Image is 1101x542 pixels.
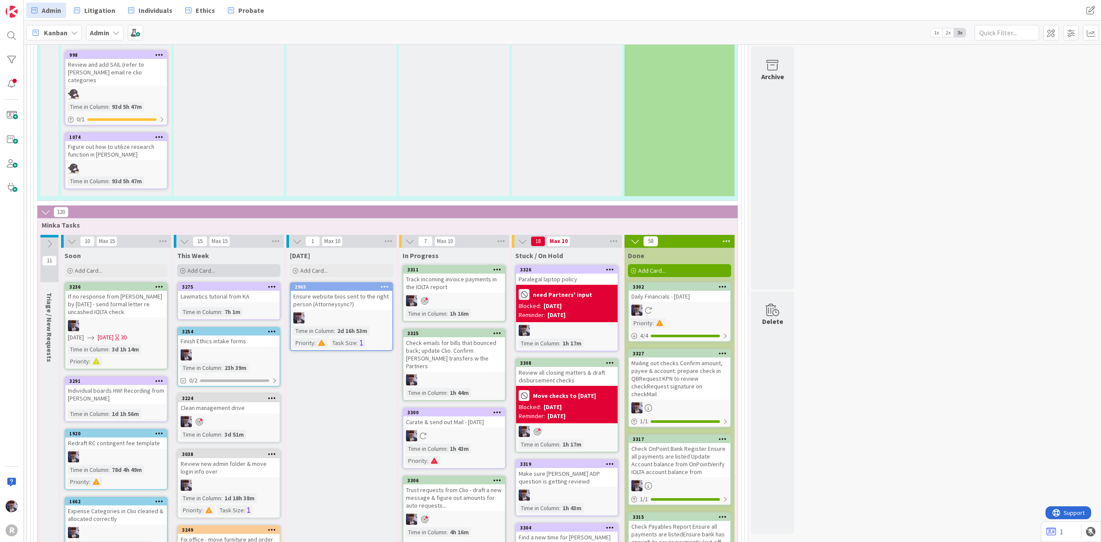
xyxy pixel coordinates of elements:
div: ML [629,480,730,491]
div: Time in Column [68,102,108,111]
span: : [89,357,90,366]
div: 3302 [629,283,730,291]
div: [DATE] [547,311,566,320]
span: : [427,456,428,465]
span: [DATE] [98,333,114,342]
div: R [6,524,18,536]
div: 1/1 [629,416,730,427]
span: Today [290,251,310,260]
div: 3291 [65,377,167,385]
div: 1074 [65,133,167,141]
img: ML [181,349,192,360]
img: ML [519,490,530,501]
div: Time in Column [406,444,446,453]
span: 0 / 1 [77,115,85,124]
div: Time in Column [181,493,221,503]
div: 3254 [178,328,280,336]
div: 3319Make sure [PERSON_NAME] ADP question is getting reviewd [516,460,618,487]
div: 3275 [178,283,280,291]
div: ML [178,349,280,360]
div: Priority [406,456,427,465]
div: Time in Column [293,326,334,336]
span: This Week [177,251,209,260]
div: Expense Categories in Clio cleaned & allocated correctly [65,505,167,524]
span: : [652,318,654,328]
a: Individuals [123,3,178,18]
div: Paralegal laptop policy [516,274,618,285]
div: Priority [68,477,89,487]
div: Time in Column [519,339,559,348]
div: 2965 [291,283,392,291]
div: Blocked: [519,403,541,412]
div: 3317Check OnPoint Bank Register Ensure all payments are listed Update Account balance from OnPoin... [629,435,730,477]
img: ML [519,325,530,336]
div: 3038 [178,450,280,458]
div: ML [403,430,505,441]
div: 78d 4h 49m [110,465,144,474]
div: Max 15 [99,239,115,243]
div: Daily Financials - [DATE] [629,291,730,302]
div: 2d 16h 53m [335,326,369,336]
div: 3291Individual boards HW! Recording from [PERSON_NAME] [65,377,167,404]
div: 1074 [69,134,167,140]
span: Add Card... [300,267,328,274]
div: 3308 [516,359,618,367]
div: 1h 17m [560,339,584,348]
div: Individual boards HW! Recording from [PERSON_NAME] [65,385,167,404]
div: 3315 [633,514,730,520]
span: : [559,440,560,449]
span: Done [628,251,644,260]
div: ML [291,312,392,323]
div: 1h 43m [448,444,471,453]
img: ML [68,451,79,462]
div: Max 10 [437,239,453,243]
div: ML [629,305,730,316]
div: Priority [631,318,652,328]
div: 1h 16m [448,309,471,318]
div: 3326 [516,266,618,274]
span: Add Card... [75,267,102,274]
div: 23h 39m [222,363,249,373]
img: ML [406,430,417,441]
div: ML [516,325,618,336]
div: 3308 [520,360,618,366]
span: : [221,307,222,317]
div: 3254Finish Ethics intake forms [178,328,280,347]
img: ML [519,426,530,437]
span: Stuck / On Hold [515,251,563,260]
div: 3d 1h 14m [110,345,141,354]
div: [DATE] [547,412,566,421]
b: Move checks to [DATE] [533,393,596,399]
div: 1d 18h 38m [222,493,257,503]
div: 1074Figure out how to utilize research function in [PERSON_NAME] [65,133,167,160]
span: 18 [531,236,545,246]
div: 3d 51m [222,430,246,439]
div: 3325 [407,330,505,336]
div: ML [178,480,280,491]
img: ML [631,480,643,491]
div: 1/1 [629,494,730,505]
span: 3x [954,28,966,37]
span: : [314,338,316,348]
div: 4/4 [629,330,730,341]
div: 3327 [633,351,730,357]
span: 1 / 1 [640,417,648,426]
div: ML [65,451,167,462]
div: Lawmatics tutorial from KA [178,291,280,302]
div: 3327Mailing out checks Confirm amount, payee & account: prepare check in QBRequest KPN to review ... [629,350,730,400]
div: Ensure website bios sent to the right person (Attorneysync?) [291,291,392,310]
div: 3311Track incoming invoice payments in the IOLTA report [403,266,505,293]
div: ML [403,295,505,306]
div: Time in Column [68,465,108,474]
div: ML [516,426,618,437]
span: Triage / New Requests [45,293,54,362]
img: Visit kanbanzone.com [6,6,18,18]
span: 120 [54,207,68,217]
div: Time in Column [406,527,446,537]
div: 3300 [403,409,505,416]
div: 3300Curate & send out Mail - [DATE] [403,409,505,428]
div: 4h 16m [448,527,471,537]
div: Priority [68,357,89,366]
div: Time in Column [406,309,446,318]
div: 3236 [69,284,167,290]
